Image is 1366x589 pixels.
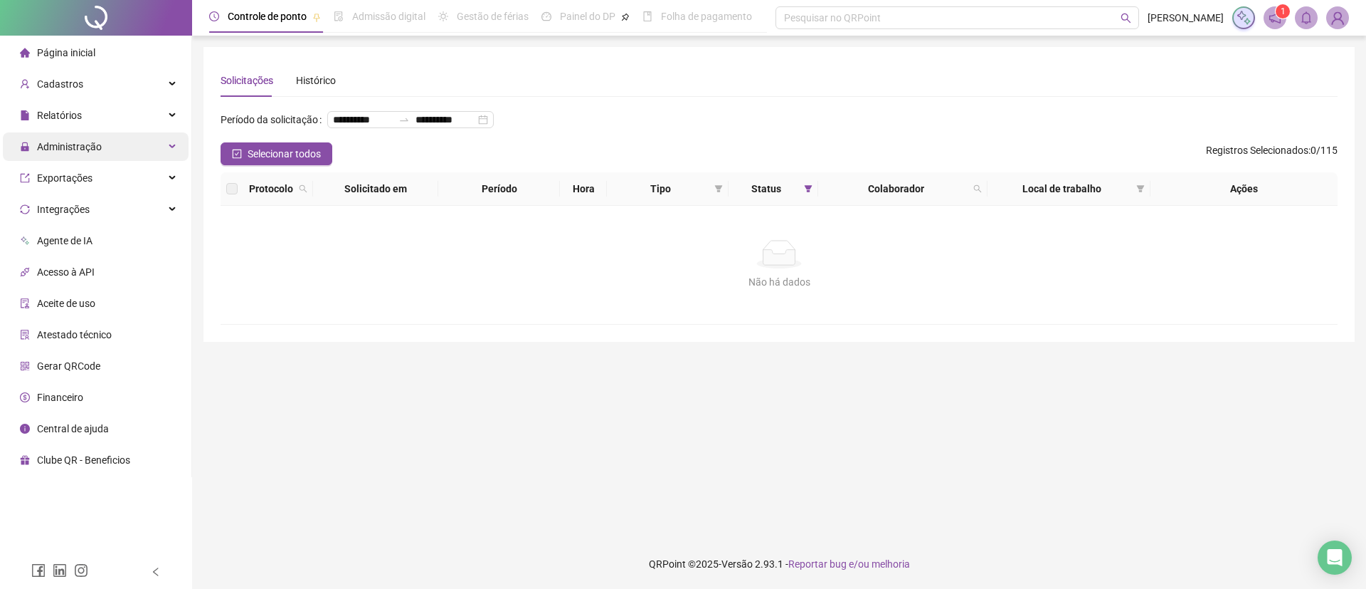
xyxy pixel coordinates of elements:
[1206,145,1308,156] span: Registros Selecionados
[20,48,30,58] span: home
[560,172,607,206] th: Hora
[20,298,30,308] span: audit
[1276,4,1290,19] sup: 1
[37,172,92,184] span: Exportações
[238,274,1320,290] div: Não há dados
[37,47,95,58] span: Página inicial
[642,11,652,21] span: book
[711,178,726,199] span: filter
[801,178,815,199] span: filter
[20,204,30,214] span: sync
[438,11,448,21] span: sun
[296,178,310,199] span: search
[37,235,92,246] span: Agente de IA
[221,73,273,88] div: Solicitações
[151,567,161,577] span: left
[1148,10,1224,26] span: [PERSON_NAME]
[1156,181,1332,197] div: Ações
[20,392,30,402] span: dollar
[312,13,321,21] span: pushpin
[20,79,30,89] span: user-add
[249,181,293,197] span: Protocolo
[37,266,95,278] span: Acesso à API
[560,11,615,22] span: Painel do DP
[438,172,560,206] th: Período
[1327,7,1348,28] img: 39037
[37,141,102,152] span: Administração
[20,173,30,183] span: export
[621,13,630,21] span: pushpin
[734,181,799,197] span: Status
[20,142,30,152] span: lock
[31,563,46,578] span: facebook
[970,178,985,199] span: search
[37,298,95,309] span: Aceite de uso
[296,73,336,88] div: Histórico
[973,184,982,193] span: search
[299,184,307,193] span: search
[53,563,67,578] span: linkedin
[37,204,90,215] span: Integrações
[192,539,1366,589] footer: QRPoint © 2025 - 2.93.1 -
[1121,13,1131,24] span: search
[20,455,30,465] span: gift
[1318,541,1352,575] div: Open Intercom Messenger
[541,11,551,21] span: dashboard
[788,558,910,570] span: Reportar bug e/ou melhoria
[1133,178,1148,199] span: filter
[37,78,83,90] span: Cadastros
[398,114,410,125] span: to
[352,11,425,22] span: Admissão digital
[221,142,332,165] button: Selecionar todos
[1206,142,1338,165] span: : 0 / 115
[37,454,130,466] span: Clube QR - Beneficios
[398,114,410,125] span: swap-right
[37,329,112,340] span: Atestado técnico
[661,11,752,22] span: Folha de pagamento
[457,11,529,22] span: Gestão de férias
[20,110,30,120] span: file
[37,110,82,121] span: Relatórios
[209,11,219,21] span: clock-circle
[1236,10,1251,26] img: sparkle-icon.fc2bf0ac1784a2077858766a79e2daf3.svg
[20,330,30,340] span: solution
[613,181,708,197] span: Tipo
[993,181,1130,197] span: Local de trabalho
[1281,6,1286,16] span: 1
[1269,11,1281,24] span: notification
[221,108,327,131] label: Período da solicitação
[721,558,753,570] span: Versão
[37,423,109,434] span: Central de ajuda
[1136,184,1145,193] span: filter
[824,181,968,197] span: Colaborador
[804,184,812,193] span: filter
[37,392,83,403] span: Financeiro
[334,11,344,21] span: file-done
[228,11,307,22] span: Controle de ponto
[714,184,723,193] span: filter
[20,267,30,277] span: api
[1300,11,1313,24] span: bell
[20,424,30,434] span: info-circle
[20,361,30,371] span: qrcode
[313,172,438,206] th: Solicitado em
[37,360,100,372] span: Gerar QRCode
[74,563,88,578] span: instagram
[248,146,321,162] span: Selecionar todos
[232,149,242,159] span: check-square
